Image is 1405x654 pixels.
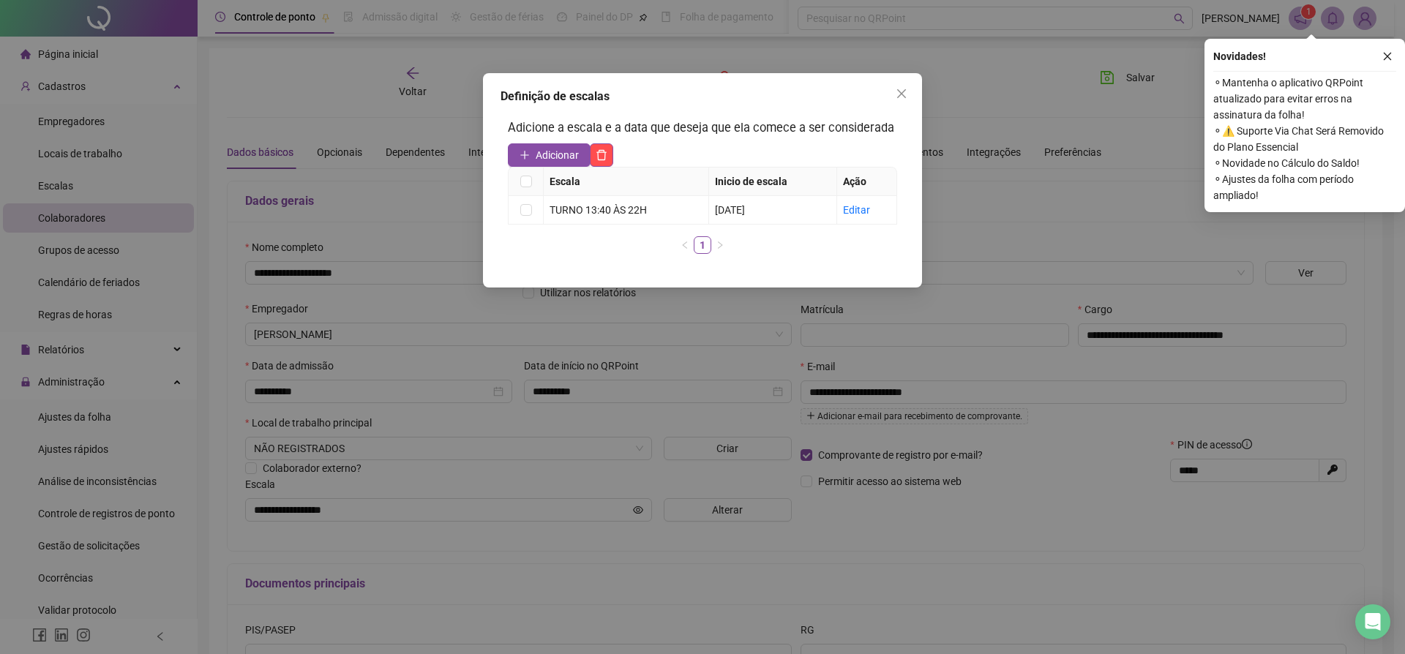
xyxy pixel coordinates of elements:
button: Adicionar [508,143,591,167]
div: TURNO 13:40 ÀS 22H [550,202,702,218]
span: close [896,88,907,99]
a: 1 [694,237,711,253]
li: 1 [694,236,711,254]
button: left [676,236,694,254]
button: right [711,236,729,254]
span: right [716,241,724,249]
span: plus [520,150,530,160]
span: [DATE] [715,204,745,216]
li: Próxima página [711,236,729,254]
span: close [1382,51,1393,61]
span: Adicionar [536,147,579,163]
th: Inicio de escala [709,168,837,196]
th: Ação [837,168,897,196]
h3: Adicione a escala e a data que deseja que ela comece a ser considerada [508,119,897,138]
a: Editar [843,204,870,216]
div: Open Intercom Messenger [1355,604,1390,639]
span: Novidades ! [1213,48,1266,64]
div: Definição de escalas [501,88,904,105]
span: ⚬ Novidade no Cálculo do Saldo! [1213,155,1396,171]
span: delete [596,149,607,161]
li: Página anterior [676,236,694,254]
button: Close [890,82,913,105]
span: ⚬ Mantenha o aplicativo QRPoint atualizado para evitar erros na assinatura da folha! [1213,75,1396,123]
th: Escala [544,168,709,196]
span: ⚬ ⚠️ Suporte Via Chat Será Removido do Plano Essencial [1213,123,1396,155]
span: ⚬ Ajustes da folha com período ampliado! [1213,171,1396,203]
span: left [681,241,689,249]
